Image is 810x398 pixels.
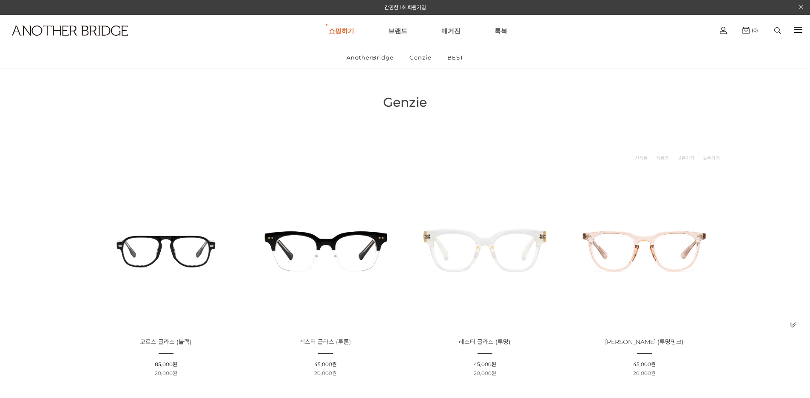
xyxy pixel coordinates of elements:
span: 45,000원 [314,361,337,367]
a: 간편한 1초 회원가입 [384,4,426,11]
a: 낮은가격 [677,154,694,162]
img: logo [12,26,128,36]
a: (0) [742,27,758,34]
a: 룩북 [495,15,507,46]
span: 레스터 글라스 (투명) [459,338,511,346]
span: Genzie [383,94,427,110]
span: 20,000원 [633,370,656,376]
a: 상품명 [656,154,669,162]
img: search [774,27,781,34]
img: 애크런 글라스 - 투명핑크 안경 제품 이미지 [568,173,721,327]
span: [PERSON_NAME] (투명핑크) [605,338,684,346]
a: Genzie [402,46,439,68]
img: cart [742,27,750,34]
a: [PERSON_NAME] (투명핑크) [605,339,684,345]
span: 85,000원 [155,361,177,367]
img: cart [720,27,727,34]
span: 45,000원 [633,361,656,367]
img: 모르스 글라스 블랙 - 블랙 컬러의 세련된 안경 이미지 [89,173,243,327]
a: 높은가격 [703,154,720,162]
span: 20,000원 [314,370,337,376]
img: 레스터 글라스 투톤 - 세련된 투톤 안경 제품 이미지 [249,173,402,327]
span: 레스터 글라스 (투톤) [299,338,351,346]
a: AnotherBridge [339,46,401,68]
a: 신상품 [635,154,648,162]
span: 20,000원 [474,370,496,376]
a: 쇼핑하기 [329,15,354,46]
a: 모르스 글라스 (블랙) [140,339,192,345]
a: BEST [440,46,471,68]
a: 브랜드 [388,15,407,46]
span: 45,000원 [474,361,496,367]
a: 매거진 [441,15,460,46]
a: 레스터 글라스 (투톤) [299,339,351,345]
span: 20,000원 [155,370,177,376]
span: (0) [750,27,758,33]
a: logo [4,26,126,57]
a: 레스터 글라스 (투명) [459,339,511,345]
img: 레스터 글라스 - 투명 안경 제품 이미지 [408,173,562,327]
span: 모르스 글라스 (블랙) [140,338,192,346]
